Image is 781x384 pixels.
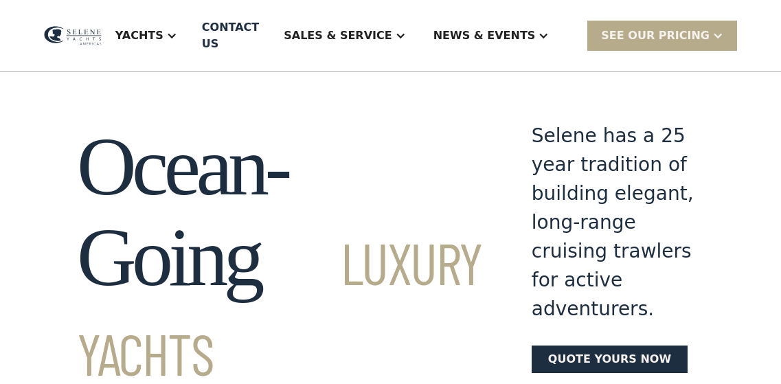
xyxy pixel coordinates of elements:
[202,19,259,52] div: Contact US
[532,122,704,324] div: Selene has a 25 year tradition of building elegant, long-range cruising trawlers for active adven...
[587,21,737,50] div: SEE Our Pricing
[44,26,102,45] img: logo
[284,27,392,44] div: Sales & Service
[115,27,163,44] div: Yachts
[601,27,710,44] div: SEE Our Pricing
[102,8,191,63] div: Yachts
[420,8,563,63] div: News & EVENTS
[433,27,536,44] div: News & EVENTS
[532,346,688,373] a: Quote yours now
[270,8,419,63] div: Sales & Service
